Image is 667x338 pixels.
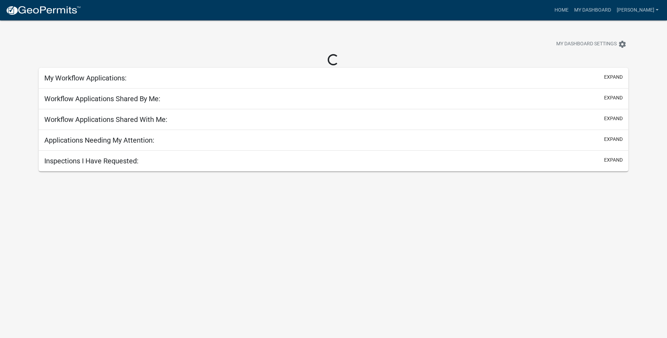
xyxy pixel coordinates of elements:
h5: Inspections I Have Requested: [44,157,139,165]
button: expand [604,156,623,164]
a: [PERSON_NAME] [614,4,661,17]
button: expand [604,73,623,81]
button: My Dashboard Settingssettings [551,37,632,51]
i: settings [618,40,627,48]
span: My Dashboard Settings [556,40,617,48]
h5: Applications Needing My Attention: [44,136,154,144]
h5: My Workflow Applications: [44,74,127,82]
h5: Workflow Applications Shared By Me: [44,95,160,103]
a: Home [552,4,571,17]
button: expand [604,115,623,122]
h5: Workflow Applications Shared With Me: [44,115,167,124]
a: My Dashboard [571,4,614,17]
button: expand [604,94,623,102]
button: expand [604,136,623,143]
